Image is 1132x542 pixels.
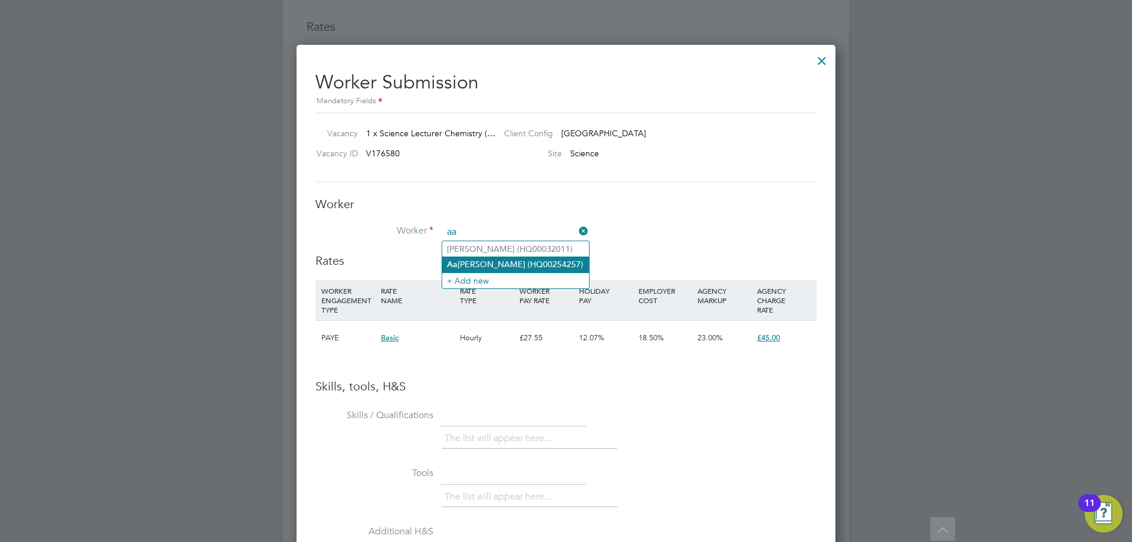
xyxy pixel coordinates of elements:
span: Basic [381,333,399,343]
label: Site [495,148,562,159]
h3: Skills, tools, H&S [315,379,817,394]
div: WORKER PAY RATE [516,280,576,311]
span: Science [570,148,599,159]
label: Tools [315,467,433,479]
span: 18.50% [639,333,664,343]
button: Open Resource Center, 11 new notifications [1085,495,1123,533]
li: The list will appear here... [445,431,556,446]
span: 12.07% [579,333,604,343]
div: £27.55 [516,321,576,355]
span: V176580 [366,148,400,159]
label: Additional H&S [315,525,433,538]
div: Hourly [457,321,516,355]
label: Vacancy [311,128,358,139]
div: EMPLOYER COST [636,280,695,311]
li: + Add new [442,272,589,288]
input: Search for... [443,224,588,241]
label: Client Config [495,128,553,139]
div: 11 [1084,503,1095,518]
h3: Worker [315,196,817,212]
div: AGENCY MARKUP [695,280,754,311]
div: Mandatory Fields [315,95,817,108]
label: Worker [315,225,433,237]
div: HOLIDAY PAY [576,280,636,311]
div: AGENCY CHARGE RATE [754,280,814,320]
b: Aa [447,259,458,270]
label: Vacancy ID [311,148,358,159]
span: [GEOGRAPHIC_DATA] [561,128,646,139]
div: WORKER ENGAGEMENT TYPE [318,280,378,320]
li: The list will appear here... [445,489,556,505]
div: RATE TYPE [457,280,516,311]
div: RATE NAME [378,280,457,311]
div: PAYE [318,321,378,355]
label: Skills / Qualifications [315,409,433,422]
li: [PERSON_NAME] (HQ00254257) [442,257,589,272]
span: 1 x Science Lecturer Chemistry (… [366,128,495,139]
span: 23.00% [697,333,723,343]
span: £45.00 [757,333,780,343]
li: [PERSON_NAME] (HQ00032011) [442,241,589,257]
h2: Worker Submission [315,61,817,108]
h3: Rates [315,253,817,268]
